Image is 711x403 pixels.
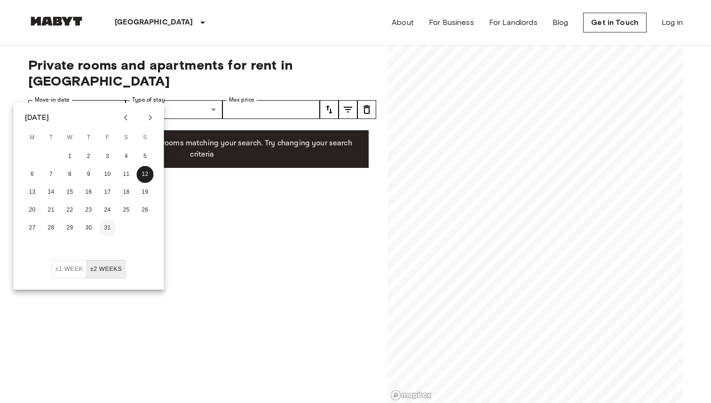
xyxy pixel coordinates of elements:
a: Blog [553,17,569,28]
label: Max price [229,96,254,104]
div: [DATE] [25,112,49,123]
button: 18 [118,184,135,201]
button: 19 [137,184,154,201]
button: 24 [99,202,116,219]
label: Type of stay [132,96,165,104]
span: Private rooms and apartments for rent in [GEOGRAPHIC_DATA] [28,57,376,89]
a: Get in Touch [583,13,647,32]
button: 13 [24,184,41,201]
span: Wednesday [62,128,79,147]
button: 31 [99,220,116,237]
span: Tuesday [43,128,60,147]
button: 14 [43,184,60,201]
button: 29 [62,220,79,237]
button: 11 [118,166,135,183]
button: 27 [24,220,41,237]
button: tune [320,100,339,119]
span: Monday [24,128,41,147]
a: Log in [662,17,683,28]
span: Saturday [118,128,135,147]
button: tune [357,100,376,119]
button: 7 [43,166,60,183]
button: 30 [80,220,97,237]
button: 12 [137,166,154,183]
p: [GEOGRAPHIC_DATA] [115,17,193,28]
a: Mapbox logo [390,390,432,401]
button: 4 [118,148,135,165]
img: Habyt [28,16,85,26]
span: Sunday [137,128,154,147]
button: 23 [80,202,97,219]
button: 2 [80,148,97,165]
span: Thursday [80,128,97,147]
button: 8 [62,166,79,183]
button: Next month [142,110,158,126]
button: 17 [99,184,116,201]
a: For Landlords [489,17,537,28]
button: 26 [137,202,154,219]
button: 3 [99,148,116,165]
a: For Business [429,17,474,28]
p: Unfortunately there are no free rooms matching your search. Try changing your search criteria [43,138,361,160]
button: Previous month [118,110,134,126]
div: Move In Flexibility [52,260,126,278]
button: 5 [137,148,154,165]
button: 10 [99,166,116,183]
label: Move-in date [35,96,70,104]
button: 20 [24,202,41,219]
button: 9 [80,166,97,183]
span: Friday [99,128,116,147]
button: 22 [62,202,79,219]
button: 28 [43,220,60,237]
button: 1 [62,148,79,165]
button: 16 [80,184,97,201]
button: tune [339,100,357,119]
button: 25 [118,202,135,219]
a: About [392,17,414,28]
button: 6 [24,166,41,183]
button: ±1 week [52,260,87,278]
button: 21 [43,202,60,219]
button: 15 [62,184,79,201]
button: ±2 weeks [86,260,126,278]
